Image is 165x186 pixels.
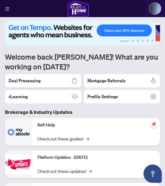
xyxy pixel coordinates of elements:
h1: Welcome back [PERSON_NAME]! What are you working on [DATE]? [5,52,160,72]
span: pushpin [150,121,158,128]
button: 5 [147,39,149,42]
h2: Deal Processing [9,78,40,84]
span: → [89,168,92,174]
img: Platform Updates - July 21, 2025 [5,155,33,174]
span: → [86,135,89,142]
a: Check out these updates!→ [37,168,92,174]
a: Check out these guides!→ [37,135,89,142]
button: Open asap [144,165,162,183]
button: 1 [120,39,129,42]
p: Platform Updates - [DATE] [37,154,155,161]
button: 4 [142,39,144,42]
button: 3 [137,39,139,42]
h3: Brokerage & Industry Updates [5,108,160,116]
span: menu [5,7,10,11]
img: Slide 0 [5,21,155,46]
h2: rLearning [9,94,28,100]
p: Self-Help [37,122,155,128]
img: Self-Help [5,118,33,146]
h2: Profile Settings [87,94,118,100]
img: Profile Icon [149,3,161,14]
button: 6 [152,39,154,42]
h2: Mortgage Referrals [87,78,125,84]
button: 2 [132,39,134,42]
